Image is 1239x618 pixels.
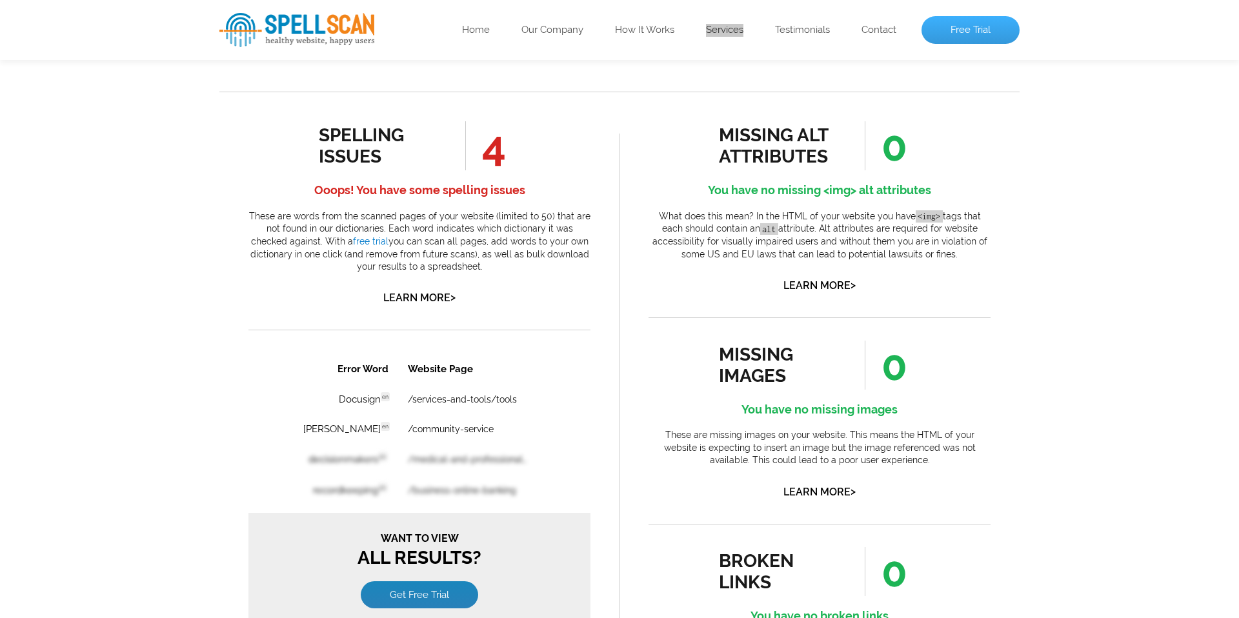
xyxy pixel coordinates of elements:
a: Learn More> [783,279,856,292]
p: These are missing images on your website. This means the HTML of your website is expecting to ins... [649,429,991,467]
h4: Ooops! You have some spelling issues [248,180,590,201]
div: missing alt attributes [719,125,836,167]
h3: All Results? [6,179,336,215]
a: Learn More> [783,486,856,498]
span: 4 [465,121,506,170]
a: 1 [165,339,176,353]
p: These are words from the scanned pages of your website (limited to 50) that are not found in our ... [248,210,590,274]
img: spellScan [219,13,374,47]
a: Contact [861,24,896,37]
span: en [132,39,141,48]
a: Free Trial [922,16,1020,45]
h4: You have no missing images [649,399,991,420]
a: Get Free Trial [112,228,230,255]
span: en [132,69,141,78]
span: 0 [865,341,907,390]
h4: You have no missing <img> alt attributes [649,180,991,201]
div: broken links [719,550,836,593]
a: How It Works [615,24,674,37]
code: <img> [916,210,943,223]
span: > [450,288,456,306]
a: /services-and-tools/tools [159,41,268,52]
div: missing images [719,344,836,386]
a: Testimonials [775,24,830,37]
span: > [851,483,856,501]
span: 0 [865,121,907,170]
a: /community-service [159,71,245,81]
code: alt [760,223,778,235]
td: Docusign [34,32,149,61]
span: 0 [865,547,907,596]
a: Services [706,24,743,37]
p: What does this mean? In the HTML of your website you have tags that each should contain an attrib... [649,210,991,261]
a: Our Company [521,24,583,37]
th: Website Page [150,1,308,31]
th: Error Word [34,1,149,31]
a: Learn More> [383,292,456,304]
td: [PERSON_NAME] [34,62,149,90]
span: Want to view [6,179,336,192]
a: Home [462,24,490,37]
span: > [851,276,856,294]
div: spelling issues [319,125,436,167]
a: free trial [353,236,388,246]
